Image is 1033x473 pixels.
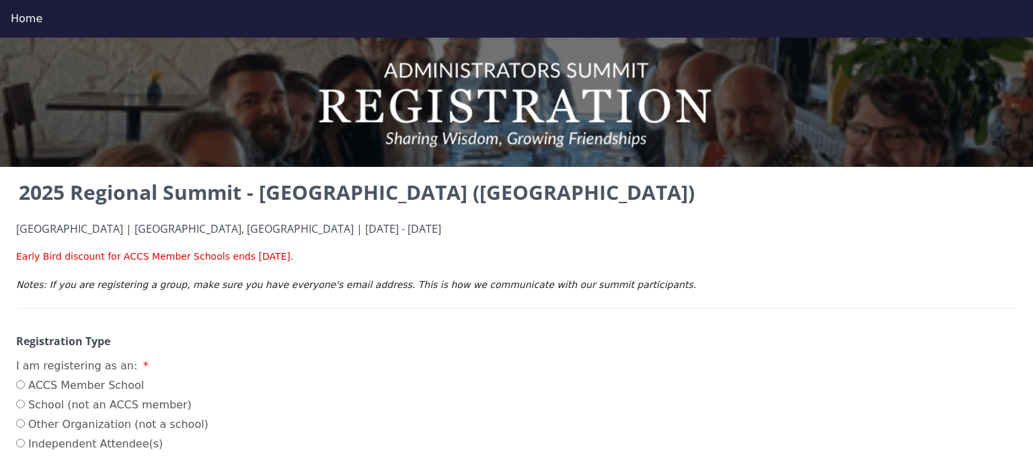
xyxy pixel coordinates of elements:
[16,397,208,413] label: School (not an ACCS member)
[16,223,1017,235] h4: [GEOGRAPHIC_DATA] | [GEOGRAPHIC_DATA], [GEOGRAPHIC_DATA] | [DATE] - [DATE]
[16,400,25,408] input: School (not an ACCS member)
[16,359,137,372] span: I am registering as an:
[16,419,25,428] input: Other Organization (not a school)
[16,178,1017,207] h2: 2025 Regional Summit - [GEOGRAPHIC_DATA] ([GEOGRAPHIC_DATA])
[16,377,208,394] label: ACCS Member School
[16,436,208,452] label: Independent Attendee(s)
[16,251,293,262] span: Early Bird discount for ACCS Member Schools ends [DATE].
[16,416,208,433] label: Other Organization (not a school)
[16,334,110,349] strong: Registration Type
[11,11,1022,27] div: Home
[16,380,25,389] input: ACCS Member School
[16,279,696,290] em: Notes: If you are registering a group, make sure you have everyone's email address. This is how w...
[16,439,25,447] input: Independent Attendee(s)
